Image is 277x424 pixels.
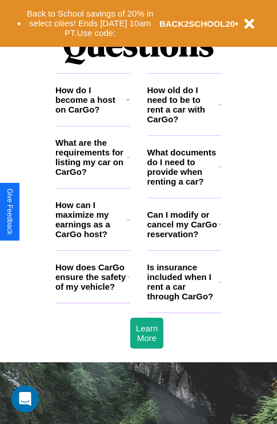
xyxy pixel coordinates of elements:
iframe: Intercom live chat [11,385,39,413]
h3: How can I maximize my earnings as a CarGo host? [55,200,127,239]
h3: What are the requirements for listing my car on CarGo? [55,138,127,177]
h3: How does CarGo ensure the safety of my vehicle? [55,262,127,291]
b: BACK2SCHOOL20 [159,19,235,29]
h3: What documents do I need to provide when renting a car? [147,147,219,186]
h3: How do I become a host on CarGo? [55,85,126,114]
button: Learn More [130,318,163,349]
h3: Can I modify or cancel my CarGo reservation? [147,210,218,239]
h3: How old do I need to be to rent a car with CarGo? [147,85,219,124]
div: Give Feedback [6,189,14,235]
h3: Is insurance included when I rent a car through CarGo? [147,262,219,301]
button: Back to School savings of 20% in select cities! Ends [DATE] 10am PT.Use code: [21,6,159,41]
